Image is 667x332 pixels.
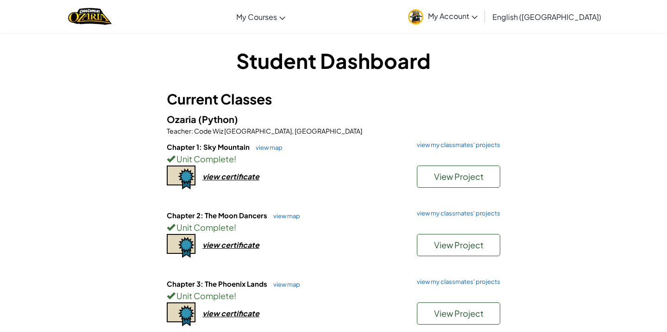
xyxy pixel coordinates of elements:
span: View Project [434,171,484,182]
span: ! [234,222,236,233]
a: view map [269,212,300,220]
span: ! [234,290,236,301]
span: Chapter 1: Sky Mountain [167,142,251,151]
div: view certificate [202,172,259,181]
span: (Python) [198,113,238,125]
span: : [191,127,193,135]
span: View Project [434,308,484,319]
span: Chapter 2: The Moon Dancers [167,211,269,220]
img: certificate-icon.png [167,166,195,190]
h1: Student Dashboard [167,46,500,75]
span: Unit Complete [175,222,234,233]
span: My Account [428,11,478,21]
h3: Current Classes [167,89,500,110]
a: view certificate [167,172,259,181]
span: Code Wiz [GEOGRAPHIC_DATA], [GEOGRAPHIC_DATA] [193,127,362,135]
img: Home [68,7,111,26]
span: ! [234,154,236,164]
span: English ([GEOGRAPHIC_DATA]) [492,12,601,22]
a: English ([GEOGRAPHIC_DATA]) [488,4,606,29]
span: Ozaria [167,113,198,125]
button: View Project [417,302,500,325]
a: view map [251,144,283,151]
button: View Project [417,166,500,188]
div: view certificate [202,308,259,318]
span: Teacher [167,127,191,135]
span: My Courses [236,12,277,22]
span: Chapter 3: The Phoenix Lands [167,279,269,288]
img: certificate-icon.png [167,302,195,326]
span: View Project [434,240,484,250]
span: Unit Complete [175,154,234,164]
a: view certificate [167,308,259,318]
a: view certificate [167,240,259,250]
div: view certificate [202,240,259,250]
a: My Courses [232,4,290,29]
img: certificate-icon.png [167,234,195,258]
button: View Project [417,234,500,256]
a: view my classmates' projects [412,279,500,285]
a: view my classmates' projects [412,142,500,148]
a: Ozaria by CodeCombat logo [68,7,111,26]
a: view map [269,281,300,288]
a: My Account [403,2,482,31]
img: avatar [408,9,423,25]
span: Unit Complete [175,290,234,301]
a: view my classmates' projects [412,210,500,216]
